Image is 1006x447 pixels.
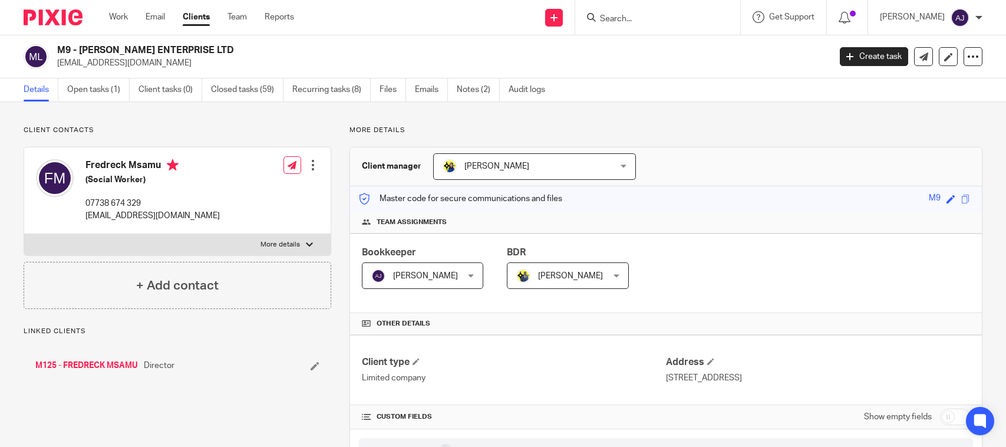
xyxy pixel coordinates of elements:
[516,269,530,283] img: Dennis-Starbridge.jpg
[377,319,430,328] span: Other details
[840,47,908,66] a: Create task
[380,78,406,101] a: Files
[36,159,74,197] img: svg%3E
[464,162,529,170] span: [PERSON_NAME]
[507,248,526,257] span: BDR
[24,327,331,336] p: Linked clients
[24,44,48,69] img: svg%3E
[85,174,220,186] h5: (Social Worker)
[57,44,669,57] h2: M9 - [PERSON_NAME] ENTERPRISE LTD
[362,372,666,384] p: Limited company
[85,198,220,209] p: 07738 674 329
[377,218,447,227] span: Team assignments
[864,411,932,423] label: Show empty fields
[509,78,554,101] a: Audit logs
[146,11,165,23] a: Email
[67,78,130,101] a: Open tasks (1)
[24,126,331,135] p: Client contacts
[136,277,219,295] h4: + Add contact
[666,372,970,384] p: [STREET_ADDRESS]
[349,126,982,135] p: More details
[359,193,562,205] p: Master code for secure communications and files
[57,57,822,69] p: [EMAIL_ADDRESS][DOMAIN_NAME]
[393,272,458,280] span: [PERSON_NAME]
[666,356,970,369] h4: Address
[85,159,220,174] h4: Fredreck Msamu
[265,11,294,23] a: Reports
[362,160,421,172] h3: Client manager
[167,159,179,171] i: Primary
[457,78,500,101] a: Notes (2)
[24,78,58,101] a: Details
[183,11,210,23] a: Clients
[415,78,448,101] a: Emails
[227,11,247,23] a: Team
[260,240,300,249] p: More details
[538,272,603,280] span: [PERSON_NAME]
[211,78,283,101] a: Closed tasks (59)
[138,78,202,101] a: Client tasks (0)
[599,14,705,25] input: Search
[24,9,83,25] img: Pixie
[929,192,941,206] div: M9
[362,356,666,369] h4: Client type
[109,11,128,23] a: Work
[292,78,371,101] a: Recurring tasks (8)
[443,159,457,173] img: Bobo-Starbridge%201.jpg
[35,360,138,372] a: M125 - FREDRECK MSAMU
[769,13,814,21] span: Get Support
[371,269,385,283] img: svg%3E
[85,210,220,222] p: [EMAIL_ADDRESS][DOMAIN_NAME]
[362,412,666,422] h4: CUSTOM FIELDS
[144,360,174,372] span: Director
[362,248,416,257] span: Bookkeeper
[880,11,945,23] p: [PERSON_NAME]
[951,8,969,27] img: svg%3E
